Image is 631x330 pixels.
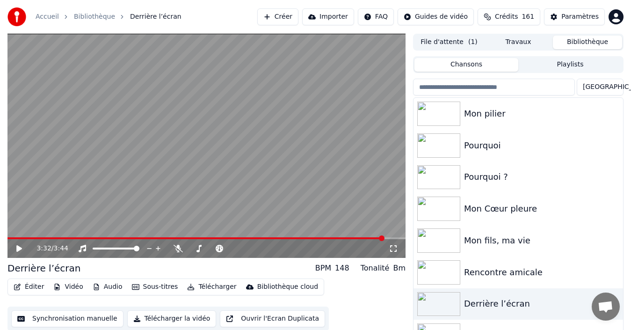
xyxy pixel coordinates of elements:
[464,266,619,279] div: Rencontre amicale
[544,8,605,25] button: Paramètres
[183,280,240,293] button: Télécharger
[36,244,59,253] div: /
[11,310,123,327] button: Synchronisation manuelle
[130,12,181,22] span: Derrière l’écran
[358,8,394,25] button: FAQ
[398,8,474,25] button: Guides de vidéo
[484,36,553,49] button: Travaux
[89,280,126,293] button: Audio
[592,293,620,321] div: Ouvrir le chat
[128,280,182,293] button: Sous-titres
[522,12,534,22] span: 161
[54,244,68,253] span: 3:44
[127,310,217,327] button: Télécharger la vidéo
[36,12,59,22] a: Accueil
[50,280,87,293] button: Vidéo
[361,263,390,274] div: Tonalité
[302,8,354,25] button: Importer
[464,170,619,183] div: Pourquoi ?
[220,310,325,327] button: Ouvrir l'Ecran Duplicata
[464,139,619,152] div: Pourquoi
[468,37,478,47] span: ( 1 )
[257,282,318,292] div: Bibliothèque cloud
[464,234,619,247] div: Mon fils, ma vie
[478,8,540,25] button: Crédits161
[464,202,619,215] div: Mon Cœur pleure
[74,12,115,22] a: Bibliothèque
[335,263,349,274] div: 148
[414,36,484,49] button: File d'attente
[10,280,48,293] button: Éditer
[7,262,80,275] div: Derrière l’écran
[257,8,298,25] button: Créer
[464,107,619,120] div: Mon pilier
[518,58,622,72] button: Playlists
[36,244,51,253] span: 3:32
[393,263,406,274] div: Bm
[7,7,26,26] img: youka
[553,36,622,49] button: Bibliothèque
[414,58,518,72] button: Chansons
[315,263,331,274] div: BPM
[561,12,599,22] div: Paramètres
[495,12,518,22] span: Crédits
[464,297,619,310] div: Derrière l’écran
[36,12,181,22] nav: breadcrumb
